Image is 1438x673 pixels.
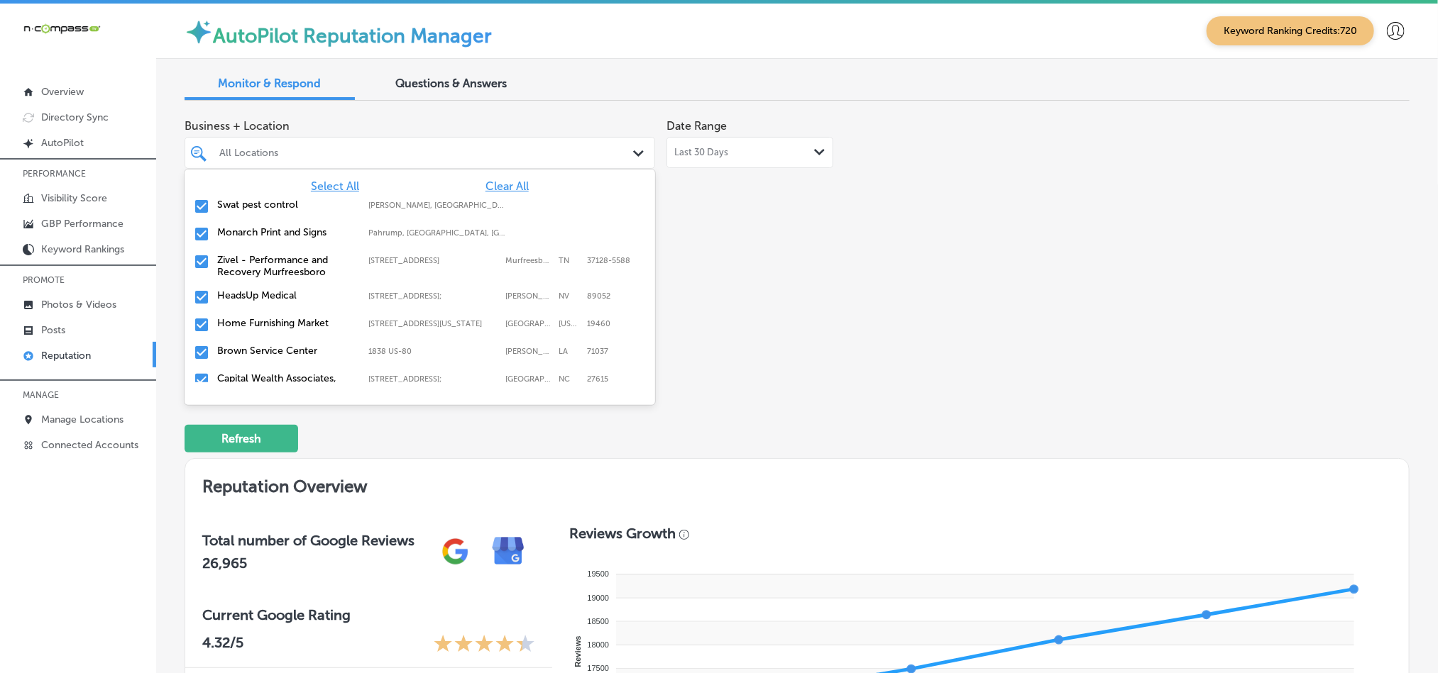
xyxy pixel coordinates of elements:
[368,347,498,356] label: 1838 US-80
[41,137,84,149] p: AutoPilot
[217,199,354,211] label: Swat pest control
[485,179,529,193] span: Clear All
[41,111,109,123] p: Directory Sync
[482,525,535,578] img: e7ababfa220611ac49bdb491a11684a6.png
[213,24,492,48] label: AutoPilot Reputation Manager
[1207,16,1374,45] span: Keyword Ranking Credits: 720
[41,86,84,98] p: Overview
[368,201,505,210] label: Gilliam, LA, USA | Hosston, LA, USA | Eastwood, LA, USA | Blanchard, LA, USA | Shreveport, LA, US...
[559,291,580,301] label: NV
[202,532,415,549] h3: Total number of Google Reviews
[559,347,580,356] label: LA
[666,119,727,133] label: Date Range
[41,413,124,426] p: Manage Locations
[202,634,243,656] p: 4.32 /5
[23,22,101,35] img: 660ab0bf-5cc7-4cb8-ba1c-48b5ae0f18e60NCTV_CLogo_TV_Black_-500x88.png
[587,347,608,356] label: 71037
[588,594,610,602] tspan: 19000
[587,291,610,301] label: 89052
[588,617,610,625] tspan: 18500
[368,291,498,301] label: 2610 W Horizon Ridge Pkwy #103;
[217,345,354,357] label: Brown Service Center
[368,319,498,328] label: 751 Pike Springs Road; Pennsylvania 113
[559,319,580,328] label: Pennsylvania
[674,147,728,158] span: Last 30 Days
[217,289,354,301] label: HeadsUp Medical
[41,192,107,204] p: Visibility Score
[569,525,676,542] h3: Reviews Growth
[368,228,505,238] label: Pahrump, NV, USA | Whitney, NV, USA | Mesquite, NV, USA | Paradise, NV, USA | Henderson, NV, USA ...
[368,256,498,265] label: 1144 Fortress Blvd Suite E
[396,77,507,90] span: Questions & Answers
[41,439,138,451] p: Connected Accounts
[41,299,116,311] p: Photos & Videos
[185,425,298,452] button: Refresh
[588,664,610,672] tspan: 17500
[587,319,610,328] label: 19460
[217,226,354,238] label: Monarch Print and Signs
[505,319,551,328] label: Phoenixville
[185,18,213,46] img: autopilot-icon
[217,317,354,329] label: Home Furnishing Market
[505,347,551,356] label: Haughton
[505,374,551,384] label: Raleigh
[202,555,415,572] h2: 26,965
[505,291,551,301] label: Henderson
[217,372,354,396] label: Capital Wealth Associates, LLC.
[219,77,322,90] span: Monitor & Respond
[217,254,354,278] label: Zivel - Performance and Recovery Murfreesboro
[41,218,124,230] p: GBP Performance
[202,606,535,623] h3: Current Google Rating
[573,636,582,667] text: Reviews
[219,147,635,159] div: All Locations
[41,324,65,336] p: Posts
[559,256,580,265] label: TN
[41,350,91,362] p: Reputation
[588,640,610,649] tspan: 18000
[588,570,610,579] tspan: 19500
[185,459,1409,508] h2: Reputation Overview
[559,374,580,384] label: NC
[587,256,630,265] label: 37128-5588
[368,374,498,384] label: 8319 Six Forks Rd ste 105;
[434,634,535,656] div: 4.32 Stars
[41,243,124,255] p: Keyword Rankings
[505,256,551,265] label: Murfreesboro
[587,374,608,384] label: 27615
[185,119,655,133] span: Business + Location
[429,525,482,578] img: gPZS+5FD6qPJAAAAABJRU5ErkJggg==
[311,179,359,193] span: Select All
